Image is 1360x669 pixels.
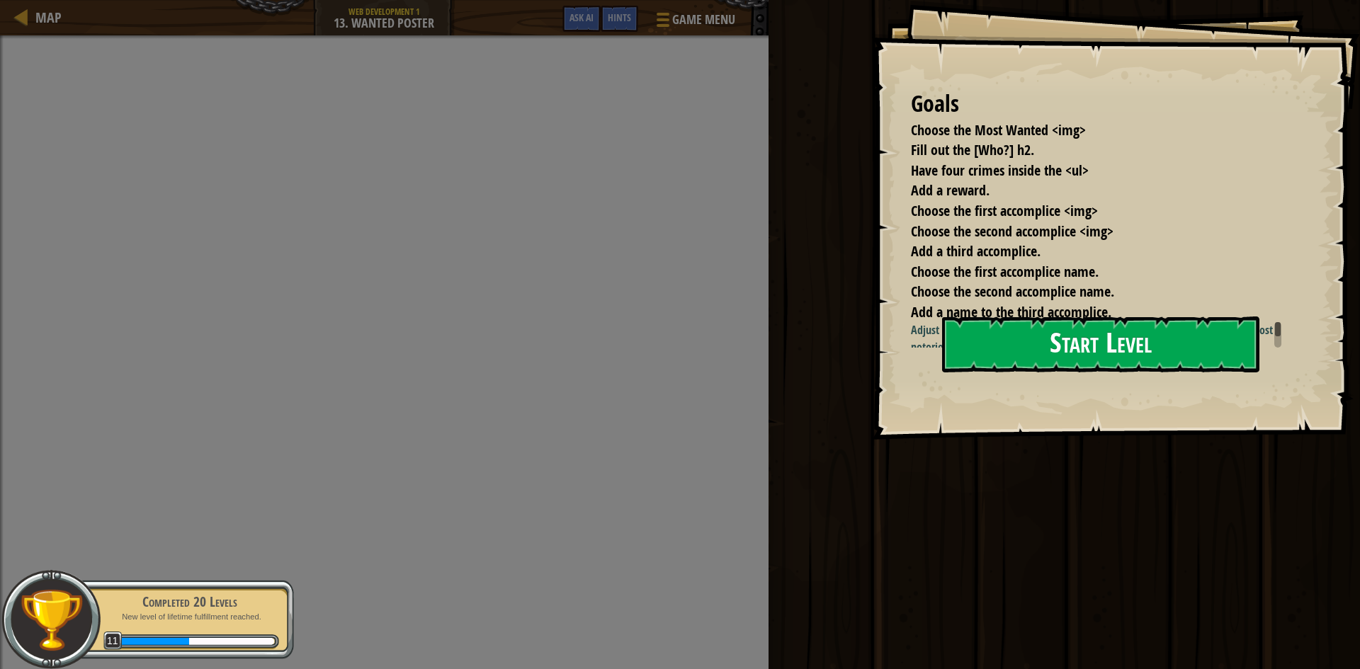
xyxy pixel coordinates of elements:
span: Hints [608,11,631,24]
button: Start Level [942,316,1259,372]
span: Game Menu [672,11,735,29]
span: Ask AI [569,11,594,24]
p: Adjust the tags, text, and styles to customize a wanted poster for the most notorious CodeCombat ... [911,322,1292,355]
span: Have four crimes inside the <ul> [911,161,1089,180]
span: Add a reward. [911,181,990,200]
span: Choose the Most Wanted <img> [911,120,1086,139]
p: New level of lifetime fulfillment reached. [101,612,279,622]
span: Choose the second accomplice name. [911,282,1114,301]
button: Ask AI [562,6,601,32]
li: Have four crimes inside the <ul> [893,161,1278,181]
a: Map [28,8,62,27]
li: Choose the second accomplice <img> [893,222,1278,242]
img: trophy.png [19,588,84,652]
span: Fill out the [Who?] h2. [911,140,1034,159]
li: Fill out the [Who?] h2. [893,140,1278,161]
li: Choose the Most Wanted <img> [893,120,1278,141]
span: Choose the first accomplice name. [911,262,1099,281]
li: Add a name to the third accomplice. [893,302,1278,323]
li: Add a third accomplice. [893,241,1278,262]
span: Choose the second accomplice <img> [911,222,1113,241]
span: Add a third accomplice. [911,241,1041,261]
button: Game Menu [645,6,744,39]
li: Choose the first accomplice name. [893,262,1278,282]
span: Map [35,8,62,27]
span: Add a name to the third accomplice. [911,302,1111,321]
li: Choose the second accomplice name. [893,282,1278,302]
span: Choose the first accomplice <img> [911,201,1098,220]
div: Goals [911,88,1281,120]
span: 11 [103,631,123,651]
div: Completed 20 Levels [101,592,279,612]
li: Add a reward. [893,181,1278,201]
li: Choose the first accomplice <img> [893,201,1278,222]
